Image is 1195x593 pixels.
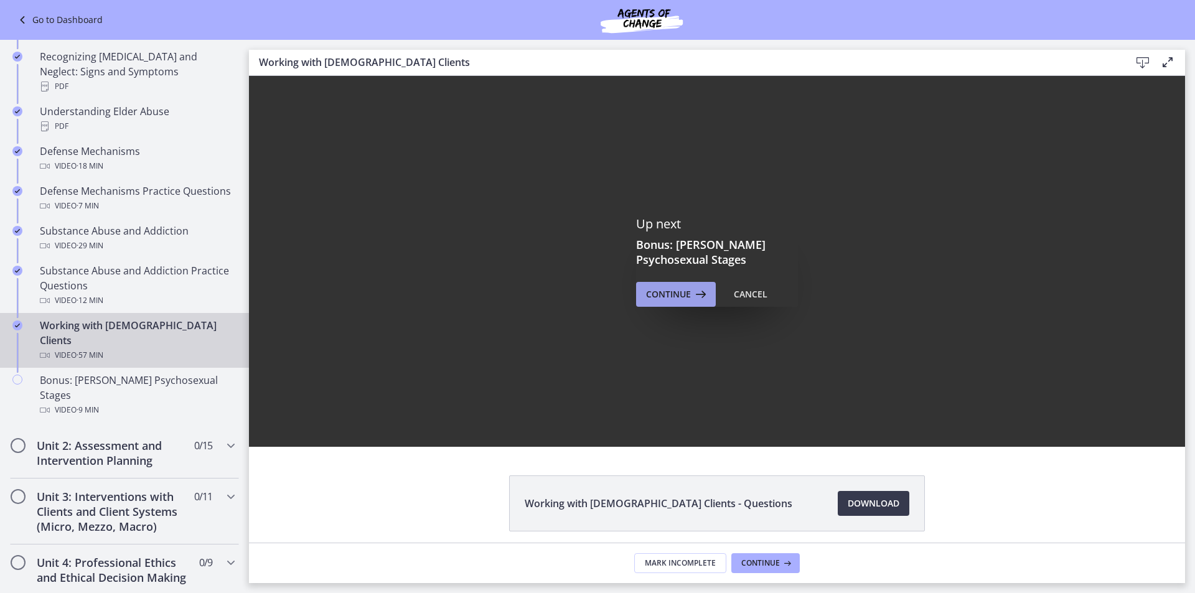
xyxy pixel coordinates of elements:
[194,489,212,504] span: 0 / 11
[40,318,234,363] div: Working with [DEMOGRAPHIC_DATA] Clients
[77,403,99,418] span: · 9 min
[636,237,798,267] h3: Bonus: [PERSON_NAME] Psychosexual Stages
[636,216,798,232] p: Up next
[741,558,780,568] span: Continue
[40,403,234,418] div: Video
[40,104,234,134] div: Understanding Elder Abuse
[838,491,909,516] a: Download
[40,293,234,308] div: Video
[15,12,103,27] a: Go to Dashboard
[199,555,212,570] span: 0 / 9
[40,348,234,363] div: Video
[40,49,234,94] div: Recognizing [MEDICAL_DATA] and Neglect: Signs and Symptoms
[12,226,22,236] i: Completed
[40,79,234,94] div: PDF
[636,282,716,307] button: Continue
[77,238,103,253] span: · 29 min
[194,438,212,453] span: 0 / 15
[12,266,22,276] i: Completed
[646,287,691,302] span: Continue
[37,489,189,534] h2: Unit 3: Interventions with Clients and Client Systems (Micro, Mezzo, Macro)
[37,438,189,468] h2: Unit 2: Assessment and Intervention Planning
[645,558,716,568] span: Mark Incomplete
[40,223,234,253] div: Substance Abuse and Addiction
[525,496,792,511] span: Working with [DEMOGRAPHIC_DATA] Clients - Questions
[40,373,234,418] div: Bonus: [PERSON_NAME] Psychosexual Stages
[734,287,767,302] div: Cancel
[40,238,234,253] div: Video
[40,159,234,174] div: Video
[12,186,22,196] i: Completed
[37,555,189,585] h2: Unit 4: Professional Ethics and Ethical Decision Making
[40,184,234,213] div: Defense Mechanisms Practice Questions
[12,52,22,62] i: Completed
[731,553,800,573] button: Continue
[40,119,234,134] div: PDF
[77,159,103,174] span: · 18 min
[77,198,99,213] span: · 7 min
[12,146,22,156] i: Completed
[12,320,22,330] i: Completed
[77,293,103,308] span: · 12 min
[40,263,234,308] div: Substance Abuse and Addiction Practice Questions
[40,198,234,213] div: Video
[40,144,234,174] div: Defense Mechanisms
[12,106,22,116] i: Completed
[634,553,726,573] button: Mark Incomplete
[724,282,777,307] button: Cancel
[259,55,1110,70] h3: Working with [DEMOGRAPHIC_DATA] Clients
[567,5,716,35] img: Agents of Change
[77,348,103,363] span: · 57 min
[848,496,899,511] span: Download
